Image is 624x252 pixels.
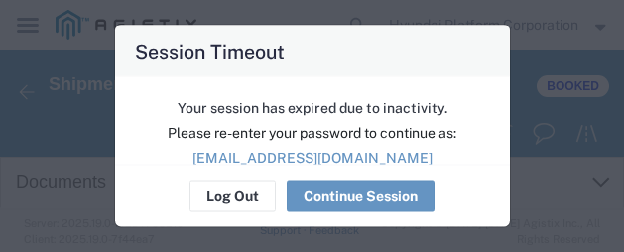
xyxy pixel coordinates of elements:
span: Booked [537,26,609,48]
button: Continue Session [287,181,435,212]
p: [EMAIL_ADDRESS][DOMAIN_NAME] [136,148,489,169]
h1: Shipment [49,26,209,46]
p: Please re-enter your password to continue as: [136,123,489,144]
img: ← [15,31,39,55]
span: 56807685 [130,25,209,45]
button: Log Out [189,181,276,212]
p: Your session has expired due to inactivity. [136,98,489,119]
h4: Session Timeout [135,37,285,65]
